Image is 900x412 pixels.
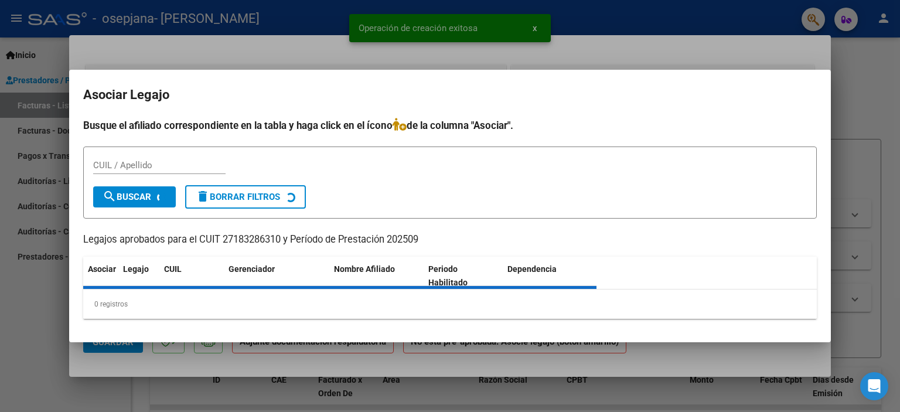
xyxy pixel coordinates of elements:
datatable-header-cell: Periodo Habilitado [424,257,503,295]
p: Legajos aprobados para el CUIT 27183286310 y Período de Prestación 202509 [83,233,817,247]
span: Buscar [103,192,151,202]
span: CUIL [164,264,182,274]
span: Borrar Filtros [196,192,280,202]
datatable-header-cell: Asociar [83,257,118,295]
span: Legajo [123,264,149,274]
button: Buscar [93,186,176,207]
div: 0 registros [83,290,817,319]
h2: Asociar Legajo [83,84,817,106]
datatable-header-cell: CUIL [159,257,224,295]
mat-icon: delete [196,189,210,203]
div: Open Intercom Messenger [860,372,888,400]
h4: Busque el afiliado correspondiente en la tabla y haga click en el ícono de la columna "Asociar". [83,118,817,133]
datatable-header-cell: Nombre Afiliado [329,257,424,295]
span: Dependencia [507,264,557,274]
span: Periodo Habilitado [428,264,468,287]
span: Asociar [88,264,116,274]
mat-icon: search [103,189,117,203]
button: Borrar Filtros [185,185,306,209]
datatable-header-cell: Dependencia [503,257,597,295]
span: Nombre Afiliado [334,264,395,274]
datatable-header-cell: Gerenciador [224,257,329,295]
datatable-header-cell: Legajo [118,257,159,295]
span: Gerenciador [229,264,275,274]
